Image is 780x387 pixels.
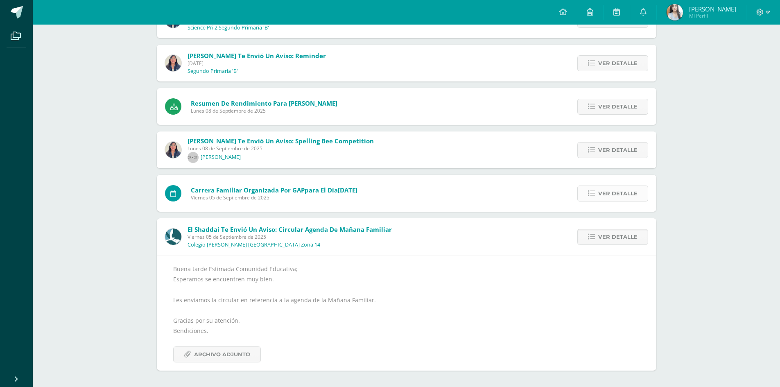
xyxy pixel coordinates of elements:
span: para el día [191,186,357,194]
span: [PERSON_NAME] te envió un aviso: Spelling bee competition [188,137,374,145]
span: Ver detalle [598,229,638,244]
p: Segundo Primaria 'B' [188,68,238,75]
a: Archivo Adjunto [173,346,261,362]
span: Ver detalle [598,99,638,114]
span: Lunes 08 de Septiembre de 2025 [191,107,337,114]
span: [PERSON_NAME] te envió un aviso: Reminder [188,52,326,60]
span: Ver detalle [598,186,638,201]
span: [PERSON_NAME] [689,5,736,13]
img: 06dc580ea7564ec6c392b35fc2c0325e.png [165,55,181,71]
img: 0214cd8b8679da0f256ec9c9e7ffe613.png [165,229,181,245]
div: Buena tarde Estimada Comunidad Educativa; Esperamos se encuentren muy bien. Les enviamos la circu... [173,264,640,362]
span: Lunes 08 de Septiembre de 2025 [188,145,374,152]
img: 397a2dfd4ddf1368fec21977561c0edd.png [667,4,683,20]
span: El Shaddai te envió un aviso: Circular Agenda de Mañana Familiar [188,225,392,233]
img: 06dc580ea7564ec6c392b35fc2c0325e.png [165,142,181,158]
span: Archivo Adjunto [194,347,250,362]
p: Colegio [PERSON_NAME] [GEOGRAPHIC_DATA] Zona 14 [188,242,320,248]
span: Ver detalle [598,143,638,158]
span: Viernes 05 de Septiembre de 2025 [188,233,392,240]
img: 27x27 [188,152,199,163]
span: Resumen de Rendimiento para [PERSON_NAME] [191,99,337,107]
span: [DATE] [188,60,326,67]
p: [PERSON_NAME] [201,154,241,161]
span: Viernes 05 de Septiembre de 2025 [191,194,357,201]
span: Mi Perfil [689,12,736,19]
span: [DATE] [338,186,357,194]
span: Carrera Familiar organizada por GAP [191,186,305,194]
p: Science Pri 2 Segundo Primaria 'B' [188,25,269,31]
span: Ver detalle [598,56,638,71]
